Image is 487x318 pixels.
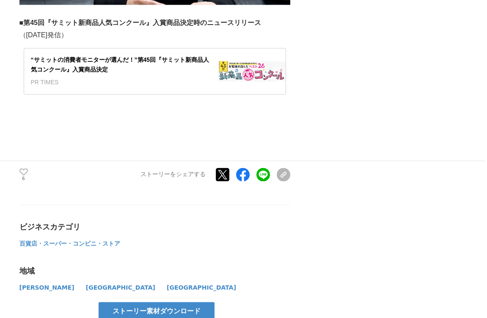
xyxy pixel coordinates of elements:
a: 百貨店・スーパー・コンビニ・ストア [19,242,120,246]
a: [GEOGRAPHIC_DATA] [86,285,157,290]
span: [GEOGRAPHIC_DATA] [167,284,236,290]
p: （[DATE]発信） [19,29,290,41]
a: [PERSON_NAME] [19,285,76,290]
span: 百貨店・スーパー・コンビニ・ストア [19,240,120,247]
p: ■ [19,17,290,29]
div: PR TIMES [31,77,211,87]
span: [PERSON_NAME] [19,284,74,290]
a: “サミットの消費者モニターが選んだ！”第45回『サミット新商品人気コンクール』入賞商品決定PR TIMES [24,48,286,94]
span: [GEOGRAPHIC_DATA] [86,284,155,290]
div: “サミットの消費者モニターが選んだ！”第45回『サミット新商品人気コンクール』入賞商品決定 [31,55,211,74]
p: ストーリーをシェアする [140,171,206,178]
p: 6 [19,177,28,181]
a: [GEOGRAPHIC_DATA] [167,285,236,290]
div: 地域 [19,265,290,276]
div: ビジネスカテゴリ [19,222,290,232]
strong: 第45回『サミット新商品人気コンクール』入賞商品決定時のニュースリリース [23,19,261,26]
